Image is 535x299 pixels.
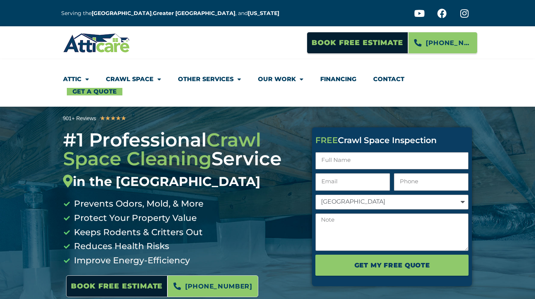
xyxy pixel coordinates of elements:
[63,131,301,189] h3: #1 Professional Service
[185,280,252,293] span: [PHONE_NUMBER]
[100,113,105,123] i: ★
[63,114,96,123] div: 901+ Reviews
[72,211,197,225] span: Protect Your Property Value
[72,239,169,254] span: Reduces Health Risks
[315,135,338,145] span: FREE
[63,71,472,95] nav: Menu
[72,225,203,240] span: Keeps Rodents & Critters Out
[315,152,469,170] input: Full Name
[116,113,121,123] i: ★
[100,113,126,123] div: 5/5
[63,128,261,170] span: Crawl Space Cleaning
[354,259,430,272] span: Get My FREE Quote
[426,36,472,49] span: [PHONE_NUMBER]
[72,197,203,211] span: Prevents Odors, Mold, & More
[258,71,303,88] a: Our Work
[312,36,403,50] span: Book Free Estimate
[67,88,122,95] a: Get A Quote
[167,275,258,297] a: [PHONE_NUMBER]
[178,71,241,88] a: Other Services
[63,71,89,88] a: Attic
[121,113,126,123] i: ★
[72,254,190,268] span: Improve Energy-Efficiency
[63,174,301,189] div: in the [GEOGRAPHIC_DATA]
[408,32,478,54] a: [PHONE_NUMBER]
[394,173,469,191] input: Only numbers and phone characters (#, -, *, etc) are accepted.
[315,136,469,145] div: Crawl Space Inspection
[307,32,408,54] a: Book Free Estimate
[71,279,163,293] span: Book Free Estimate
[92,10,152,17] a: [GEOGRAPHIC_DATA]
[153,10,235,17] a: Greater [GEOGRAPHIC_DATA]
[320,71,356,88] a: Financing
[66,275,167,297] a: Book Free Estimate
[315,173,390,191] input: Email
[110,113,116,123] i: ★
[105,113,110,123] i: ★
[61,9,285,18] p: Serving the , , and
[106,71,161,88] a: Crawl Space
[315,255,469,276] button: Get My FREE Quote
[373,71,404,88] a: Contact
[248,10,279,17] a: [US_STATE]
